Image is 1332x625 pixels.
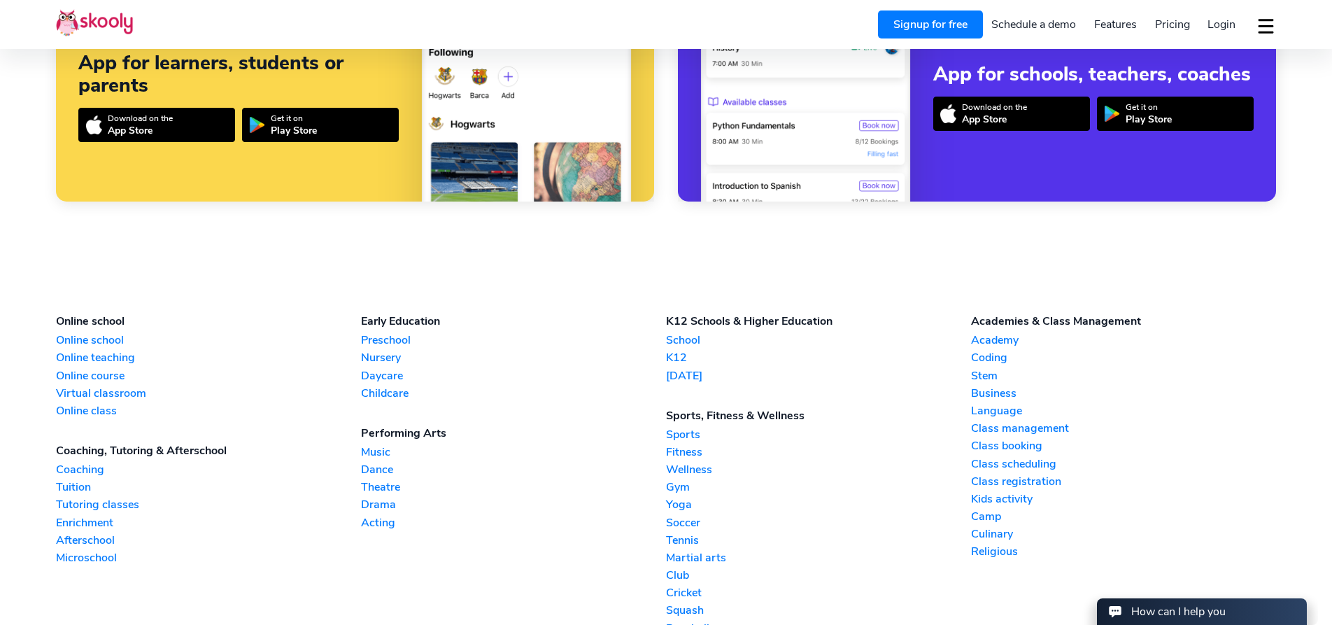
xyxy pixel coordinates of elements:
a: Tutoring classes [56,497,361,512]
div: Play Store [271,124,317,137]
div: Performing Arts [361,426,666,441]
a: Download on theApp Store [78,108,235,143]
a: Kids activity [971,491,1276,507]
a: Features [1085,13,1146,36]
a: Childcare [361,386,666,401]
button: dropdown menu [1256,10,1276,42]
a: Get it onPlay Store [242,108,399,143]
div: Get it on [271,113,317,124]
a: Pricing [1146,13,1199,36]
a: Enrichment [56,515,361,531]
div: Academies & Class Management [971,314,1276,329]
a: Online course [56,368,361,384]
a: Tuition [56,479,361,495]
div: K12 Schools & Higher Education [666,314,971,329]
a: Sports [666,427,971,442]
img: icon-appstore [86,115,102,134]
a: Class registration [971,474,1276,489]
img: icon-appstore [940,104,956,123]
a: Theatre [361,479,666,495]
a: Preschool [361,332,666,348]
a: Stem [971,368,1276,384]
a: Dance [361,462,666,477]
div: Coaching, Tutoring & Afterschool [56,443,361,458]
a: Class booking [971,438,1276,454]
div: Download on the [962,101,1027,113]
a: Virtual classroom [56,386,361,401]
a: Academy [971,332,1276,348]
div: Play Store [1126,113,1172,126]
a: Business [971,386,1276,401]
div: Sports, Fitness & Wellness [666,408,971,423]
a: Afterschool [56,533,361,548]
a: Class management [971,421,1276,436]
a: K12 [666,350,971,365]
a: Drama [361,497,666,512]
a: Martial arts [666,550,971,566]
div: App Store [962,113,1027,126]
a: Acting [361,515,666,531]
a: Squash [666,603,971,618]
a: Schedule a demo [983,13,1086,36]
a: Gym [666,479,971,495]
span: Pricing [1155,17,1190,32]
a: Login [1198,13,1245,36]
div: Get it on [1126,101,1172,113]
a: Nursery [361,350,666,365]
a: Online class [56,403,361,419]
a: Music [361,444,666,460]
a: Online school [56,332,361,348]
a: Get it onPlay Store [1097,97,1254,132]
a: Signup for free [878,10,983,38]
a: Soccer [666,515,971,531]
a: Online teaching [56,350,361,365]
a: Cricket [666,585,971,601]
a: Wellness [666,462,971,477]
a: School [666,332,971,348]
a: Download on theApp Store [933,97,1090,132]
div: Early Education [361,314,666,329]
a: Microschool [56,550,361,566]
a: Language [971,403,1276,419]
div: App for learners, students or parents [78,52,399,97]
a: Coding [971,350,1276,365]
img: icon-playstore [1104,106,1120,122]
a: Daycare [361,368,666,384]
a: [DATE] [666,368,971,384]
a: Coaching [56,462,361,477]
img: icon-playstore [249,117,265,133]
img: Skooly [56,9,133,36]
a: Yoga [666,497,971,512]
a: Class scheduling [971,456,1276,472]
div: Online school [56,314,361,329]
span: Login [1207,17,1235,32]
div: App Store [108,124,173,137]
a: Fitness [666,444,971,460]
div: App for schools, teachers, coaches [933,63,1254,85]
a: Camp [971,509,1276,524]
div: Download on the [108,113,173,124]
a: Tennis [666,533,971,548]
a: Club [666,568,971,583]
